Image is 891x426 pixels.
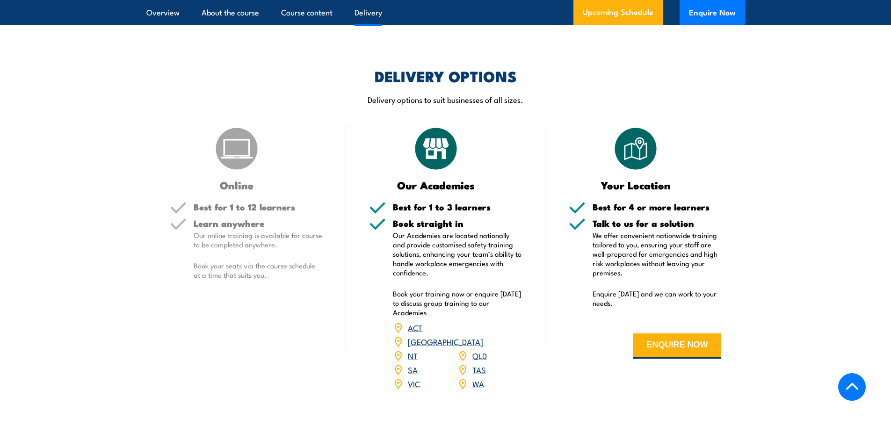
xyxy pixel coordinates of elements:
[408,378,420,389] a: VIC
[170,180,304,190] h3: Online
[593,289,722,308] p: Enquire [DATE] and we can work to your needs.
[369,180,503,190] h3: Our Academies
[194,261,323,280] p: Book your seats via the course schedule at a time that suits you.
[393,219,522,228] h5: Book straight in
[194,219,323,228] h5: Learn anywhere
[472,364,486,375] a: TAS
[194,231,323,249] p: Our online training is available for course to be completed anywhere.
[593,202,722,211] h5: Best for 4 or more learners
[569,180,703,190] h3: Your Location
[472,378,484,389] a: WA
[593,219,722,228] h5: Talk to us for a solution
[393,231,522,277] p: Our Academies are located nationally and provide customised safety training solutions, enhancing ...
[472,350,487,361] a: QLD
[393,202,522,211] h5: Best for 1 to 3 learners
[408,336,483,347] a: [GEOGRAPHIC_DATA]
[375,69,517,82] h2: DELIVERY OPTIONS
[408,350,418,361] a: NT
[633,333,721,359] button: ENQUIRE NOW
[194,202,323,211] h5: Best for 1 to 12 learners
[408,322,422,333] a: ACT
[146,94,745,105] p: Delivery options to suit businesses of all sizes.
[393,289,522,317] p: Book your training now or enquire [DATE] to discuss group training to our Academies
[593,231,722,277] p: We offer convenient nationwide training tailored to you, ensuring your staff are well-prepared fo...
[408,364,418,375] a: SA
